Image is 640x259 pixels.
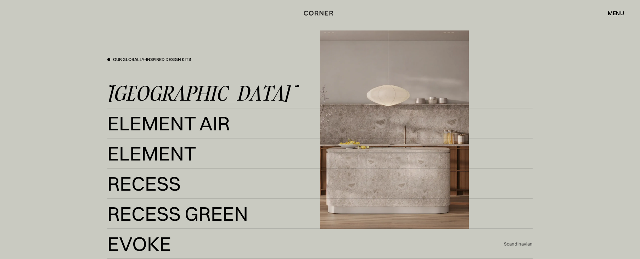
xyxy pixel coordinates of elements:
[107,145,533,162] a: ElementElement
[107,222,232,239] div: Recess Green
[107,192,170,209] div: Recess
[107,175,533,192] a: RecessRecess
[107,235,504,253] a: EvokeEvoke
[107,162,189,179] div: Element
[107,85,533,102] a: [GEOGRAPHIC_DATA]
[107,205,533,223] a: Recess GreenRecess Green
[107,115,230,132] div: Element Air
[107,145,196,162] div: Element
[504,241,533,247] div: Scandinavian
[107,175,181,192] div: Recess
[301,9,339,18] a: home
[113,57,191,63] div: Our globally-inspired design kits
[107,115,533,132] a: Element AirElement Air
[107,205,248,222] div: Recess Green
[107,132,223,149] div: Element Air
[608,10,624,16] div: menu
[107,235,171,252] div: Evoke
[107,85,289,102] div: [GEOGRAPHIC_DATA]
[601,7,624,19] div: menu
